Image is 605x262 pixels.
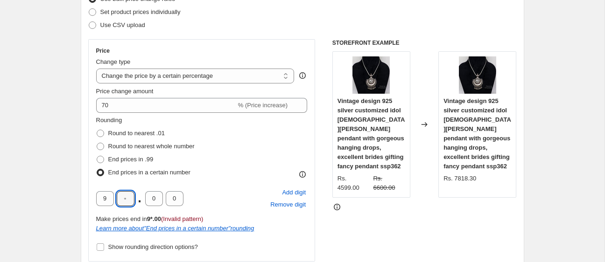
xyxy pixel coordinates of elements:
[332,39,517,47] h6: STOREFRONT EXAMPLE
[108,156,154,163] span: End prices in .99
[281,186,307,199] button: Add placeholder
[96,215,162,222] span: Make prices end in
[108,143,195,150] span: Round to nearest whole number
[298,71,307,80] div: help
[96,225,254,232] i: Learn more about " End prices in a certain number " rounding
[96,225,254,232] a: Learn more about"End prices in a certain number"rounding
[96,98,236,113] input: -15
[108,130,165,137] span: Round to nearest .01
[96,58,131,65] span: Change type
[238,102,288,109] span: % (Price increase)
[147,215,161,222] b: 9*.00
[352,56,390,94] img: IMG_1828_80x.jpg
[96,191,114,206] input: ﹡
[108,169,190,176] span: End prices in a certain number
[166,191,183,206] input: ﹡
[100,21,145,28] span: Use CSV upload
[108,243,198,250] span: Show rounding direction options?
[459,56,496,94] img: IMG_1828_80x.jpg
[100,8,181,15] span: Set product prices individually
[96,117,122,124] span: Rounding
[137,191,142,206] span: .
[270,200,306,209] span: Remove digit
[117,191,134,206] input: ﹡
[338,175,359,191] span: Rs. 4599.00
[338,97,405,170] span: Vintage design 925 silver customized idol [DEMOGRAPHIC_DATA][PERSON_NAME] pendant with gorgeous h...
[282,188,306,197] span: Add digit
[373,175,395,191] span: Rs. 6600.00
[443,97,511,170] span: Vintage design 925 silver customized idol [DEMOGRAPHIC_DATA][PERSON_NAME] pendant with gorgeous h...
[145,191,163,206] input: ﹡
[161,215,203,222] span: (Invalid pattern)
[443,175,476,182] span: Rs. 7818.30
[96,88,154,95] span: Price change amount
[269,199,307,211] button: Remove placeholder
[96,47,110,55] h3: Price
